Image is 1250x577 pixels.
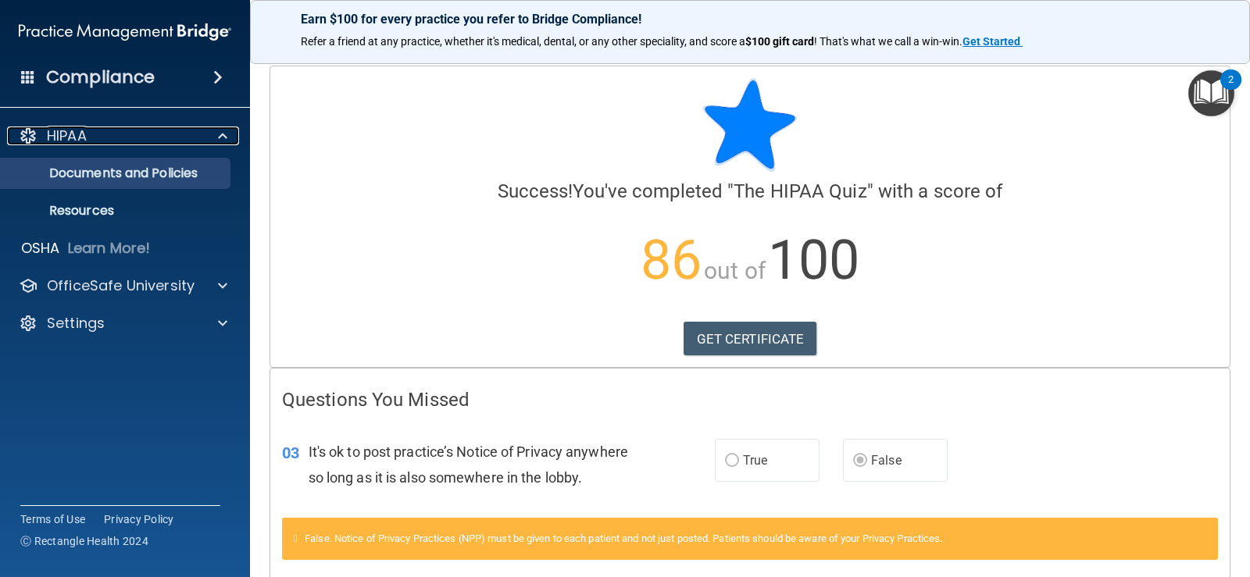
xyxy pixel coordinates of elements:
[962,35,1020,48] strong: Get Started
[734,180,866,202] span: The HIPAA Quiz
[104,511,174,527] a: Privacy Policy
[684,322,817,356] a: GET CERTIFICATE
[725,455,739,467] input: True
[871,453,902,468] span: False
[814,35,962,48] span: ! That's what we call a win-win.
[46,66,155,88] h4: Compliance
[19,276,227,295] a: OfficeSafe University
[282,181,1218,201] h4: You've completed " " with a score of
[704,257,766,284] span: out of
[19,314,227,333] a: Settings
[1188,70,1234,116] button: Open Resource Center, 2 new notifications
[301,12,1199,27] p: Earn $100 for every practice you refer to Bridge Compliance!
[743,453,767,468] span: True
[282,443,299,462] span: 03
[305,532,942,544] span: False. Notice of Privacy Practices (NPP) must be given to each patient and not just posted. Patie...
[703,78,797,172] img: blue-star-rounded.9d042014.png
[962,35,1023,48] a: Get Started
[309,443,628,486] span: It's ok to post practice’s Notice of Privacy anywhere so long as it is also somewhere in the lobby.
[47,276,195,295] p: OfficeSafe University
[498,180,573,202] span: Success!
[21,239,60,258] p: OSHA
[641,228,702,292] span: 86
[68,239,151,258] p: Learn More!
[20,511,85,527] a: Terms of Use
[19,126,227,145] a: HIPAA
[745,35,814,48] strong: $100 gift card
[47,126,87,145] p: HIPAA
[853,455,867,467] input: False
[10,166,223,181] p: Documents and Policies
[282,390,1218,410] h4: Questions You Missed
[301,35,745,48] span: Refer a friend at any practice, whether it's medical, dental, or any other speciality, and score a
[20,533,148,549] span: Ⓒ Rectangle Health 2024
[1228,80,1234,100] div: 2
[10,203,223,219] p: Resources
[19,16,231,48] img: PMB logo
[768,228,859,292] span: 100
[47,314,105,333] p: Settings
